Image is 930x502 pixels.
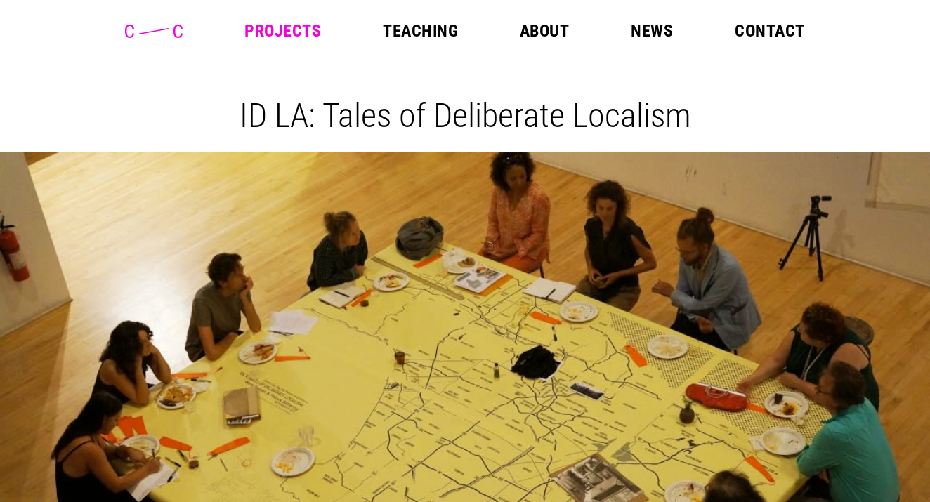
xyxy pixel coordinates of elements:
[520,22,569,39] a: About
[244,22,804,39] nav: Main Menu
[383,22,458,39] a: Teaching
[244,22,321,39] a: Projects
[11,95,919,136] h1: ID LA: Tales of Deliberate Localism
[631,22,673,39] a: News
[735,22,804,39] a: Contact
